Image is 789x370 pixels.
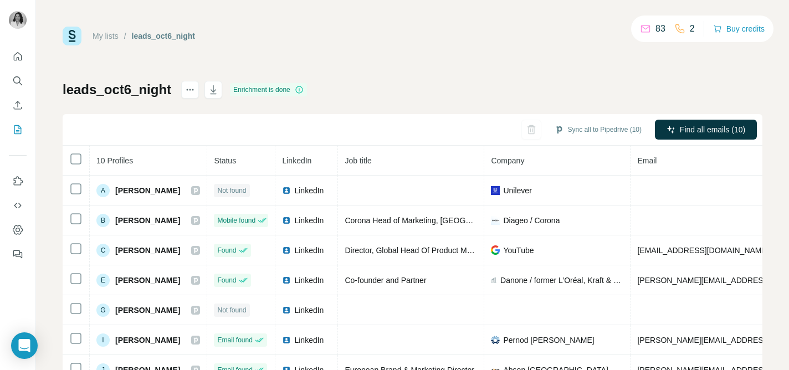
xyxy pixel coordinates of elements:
div: I [96,333,110,347]
span: 10 Profiles [96,156,133,165]
button: Enrich CSV [9,95,27,115]
span: LinkedIn [294,275,324,286]
div: E [96,274,110,287]
span: Not found [217,186,246,196]
span: Found [217,245,236,255]
span: Unilever [503,185,531,196]
span: [PERSON_NAME] [115,185,180,196]
span: [PERSON_NAME] [115,275,180,286]
button: My lists [9,120,27,140]
li: / [124,30,126,42]
div: A [96,184,110,197]
span: [PERSON_NAME] [115,335,180,346]
span: Find all emails (10) [680,124,745,135]
button: Find all emails (10) [655,120,757,140]
span: Not found [217,305,246,315]
span: Co-founder and Partner [345,276,426,285]
img: company-logo [491,186,500,195]
button: Use Surfe on LinkedIn [9,171,27,191]
span: Company [491,156,524,165]
img: company-logo [491,336,500,345]
span: [PERSON_NAME] [115,305,180,316]
span: LinkedIn [294,335,324,346]
a: My lists [93,32,119,40]
span: Status [214,156,236,165]
button: Quick start [9,47,27,66]
span: Email found [217,335,252,345]
span: [PERSON_NAME] [115,245,180,256]
div: C [96,244,110,257]
span: [EMAIL_ADDRESS][DOMAIN_NAME] [637,246,768,255]
img: LinkedIn logo [282,246,291,255]
p: 2 [690,22,695,35]
div: B [96,214,110,227]
p: 83 [655,22,665,35]
span: LinkedIn [294,215,324,226]
span: Found [217,275,236,285]
img: Avatar [9,11,27,29]
span: Mobile found [217,215,255,225]
img: Surfe Logo [63,27,81,45]
span: Corona Head of Marketing, [GEOGRAPHIC_DATA] and [GEOGRAPHIC_DATA] [345,216,619,225]
span: Email [637,156,657,165]
span: [PERSON_NAME] [115,215,180,226]
img: LinkedIn logo [282,336,291,345]
div: G [96,304,110,317]
span: LinkedIn [294,305,324,316]
img: company-logo [491,216,500,225]
span: LinkedIn [282,156,311,165]
button: Buy credits [713,21,765,37]
button: Use Surfe API [9,196,27,215]
button: Search [9,71,27,91]
div: Enrichment is done [230,83,307,96]
button: Feedback [9,244,27,264]
span: LinkedIn [294,185,324,196]
img: company-logo [491,245,500,254]
span: LinkedIn [294,245,324,256]
button: actions [181,81,199,99]
img: LinkedIn logo [282,186,291,195]
div: leads_oct6_night [132,30,195,42]
span: Director, Global Head Of Product Marketing, YouTube Ads [345,246,544,255]
span: YouTube [503,245,534,256]
div: Open Intercom Messenger [11,332,38,359]
img: LinkedIn logo [282,306,291,315]
span: Danone / former L’Oréal, Kraft & Mondelez experience [500,275,623,286]
h1: leads_oct6_night [63,81,171,99]
span: Pernod [PERSON_NAME] [503,335,594,346]
button: Dashboard [9,220,27,240]
span: Diageo / Corona [503,215,560,226]
span: Job title [345,156,371,165]
img: LinkedIn logo [282,216,291,225]
button: Sync all to Pipedrive (10) [547,121,649,138]
img: LinkedIn logo [282,276,291,285]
